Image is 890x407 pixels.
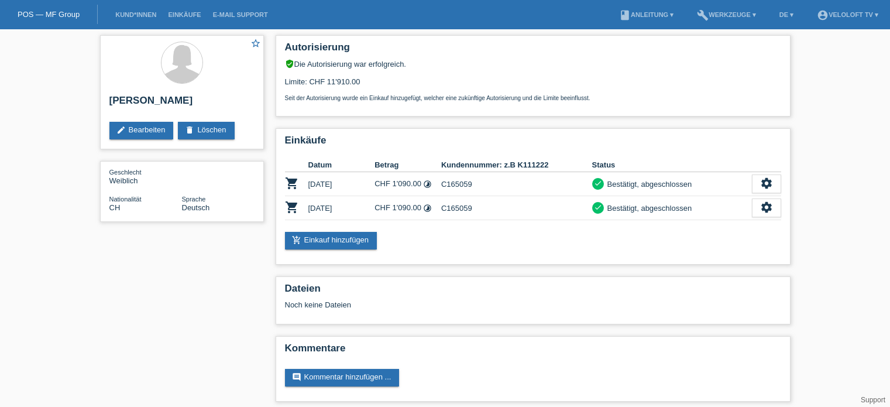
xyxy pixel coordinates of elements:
[178,122,234,139] a: deleteLöschen
[592,158,752,172] th: Status
[441,172,592,196] td: C165059
[308,172,375,196] td: [DATE]
[774,11,799,18] a: DE ▾
[185,125,194,135] i: delete
[292,372,301,382] i: comment
[285,232,377,249] a: add_shopping_cartEinkauf hinzufügen
[162,11,207,18] a: Einkäufe
[308,196,375,220] td: [DATE]
[182,196,206,203] span: Sprache
[285,59,781,69] div: Die Autorisierung war erfolgreich.
[285,135,781,152] h2: Einkäufe
[285,59,294,69] i: verified_user
[613,11,679,18] a: bookAnleitung ▾
[285,369,400,387] a: commentKommentar hinzufügen ...
[109,95,255,112] h2: [PERSON_NAME]
[109,167,182,185] div: Weiblich
[423,204,432,213] i: Fixe Raten (12 Raten)
[308,158,375,172] th: Datum
[285,343,781,360] h2: Kommentare
[374,196,441,220] td: CHF 1'090.00
[374,172,441,196] td: CHF 1'090.00
[285,95,781,101] p: Seit der Autorisierung wurde ein Einkauf hinzugefügt, welcher eine zukünftige Autorisierung und d...
[423,180,432,189] i: Fixe Raten (12 Raten)
[109,203,121,212] span: Schweiz
[811,11,884,18] a: account_circleVeloLoft TV ▾
[250,38,261,49] i: star_border
[594,179,602,187] i: check
[207,11,274,18] a: E-Mail Support
[285,200,299,214] i: POSP00028183
[109,11,162,18] a: Kund*innen
[594,203,602,211] i: check
[109,196,142,203] span: Nationalität
[691,11,762,18] a: buildWerkzeuge ▾
[116,125,126,135] i: edit
[697,9,709,21] i: build
[619,9,631,21] i: book
[760,177,773,190] i: settings
[285,300,642,309] div: Noch keine Dateien
[441,196,592,220] td: C165059
[292,235,301,245] i: add_shopping_cart
[285,176,299,190] i: POSP00028182
[109,169,142,176] span: Geschlecht
[182,203,210,212] span: Deutsch
[109,122,174,139] a: editBearbeiten
[441,158,592,172] th: Kundennummer: z.B K111222
[285,283,781,300] h2: Dateien
[604,178,692,190] div: Bestätigt, abgeschlossen
[18,10,80,19] a: POS — MF Group
[285,42,781,59] h2: Autorisierung
[604,202,692,214] div: Bestätigt, abgeschlossen
[817,9,829,21] i: account_circle
[250,38,261,50] a: star_border
[861,396,885,404] a: Support
[760,201,773,214] i: settings
[374,158,441,172] th: Betrag
[285,69,781,101] div: Limite: CHF 11'910.00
